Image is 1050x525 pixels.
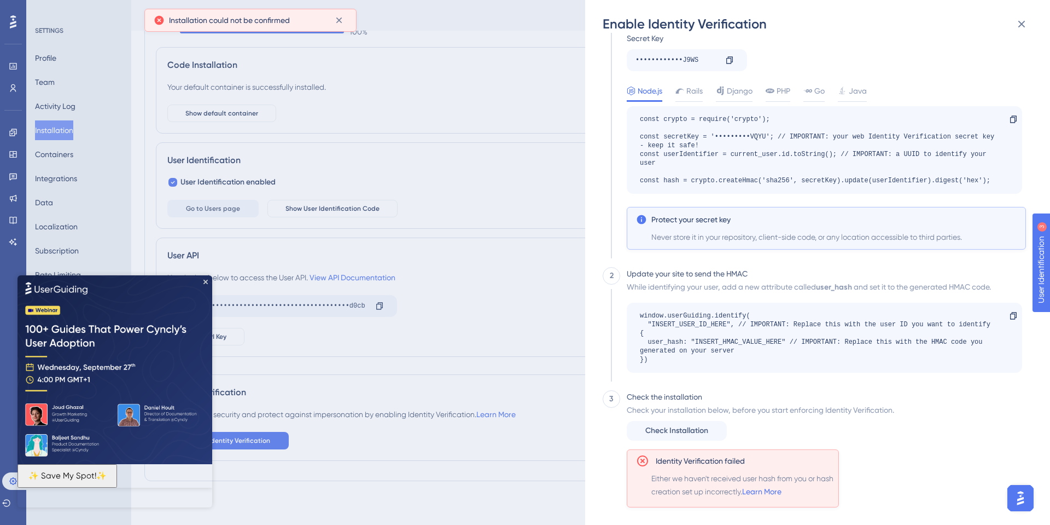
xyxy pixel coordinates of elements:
[635,51,716,69] div: ••••••••••••J9WS
[727,84,752,97] span: Django
[627,403,894,417] div: Check your installation below, before you start enforcing Identity Verification.
[742,487,781,496] a: Learn More
[656,454,745,468] span: Identity Verification failed
[816,282,852,292] b: user_hash
[84,5,87,14] div: 3
[603,15,1035,33] div: Enable Identity Verification
[1004,482,1037,515] iframe: UserGuiding AI Assistant Launcher
[627,421,727,441] button: Check Installation
[849,84,867,97] span: Java
[651,230,1017,244] span: Never store it in your repository, client-side code, or any location accessible to third parties.
[169,14,290,27] span: Installation could not be confirmed
[627,280,1022,294] div: While identifying your user, add a new attribute called and set it to the generated HMAC code.
[610,269,614,282] div: 2
[814,84,825,97] span: Go
[627,267,748,280] div: Update your site to send the HMAC
[651,213,731,226] span: Protect your secret key
[638,84,662,97] span: Node.js
[645,424,708,437] span: Check Installation
[686,84,703,97] span: Rails
[651,472,834,498] span: Either we haven't received user hash from you or hash creation set up incorrectly.
[609,393,614,406] div: 3
[640,115,998,185] div: const crypto = require('crypto'); const secretKey = '•••••••••VQYU'; // IMPORTANT: your web Ident...
[9,3,76,16] span: User Identification
[777,84,790,97] span: PHP
[640,311,998,364] div: window.userGuiding.identify( "INSERT_USER_ID_HERE", // IMPORTANT: Replace this with the user ID y...
[186,4,190,9] div: Close Preview
[627,390,702,403] div: Check the installation
[627,32,1026,45] div: Secret Key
